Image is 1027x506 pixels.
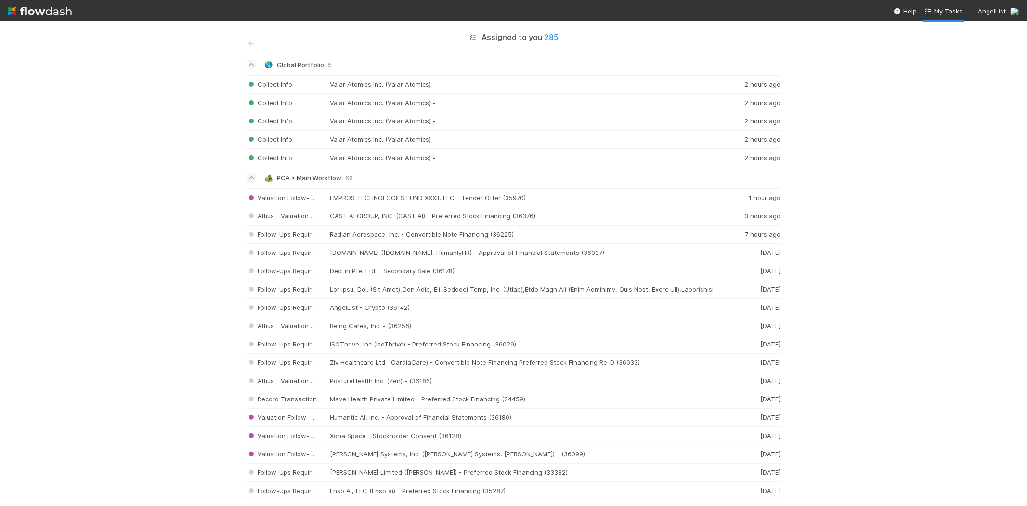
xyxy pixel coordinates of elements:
[723,194,781,202] div: 1 hour ago
[330,377,723,385] div: PostureHealth Inc. (Zen) - (36186)
[723,487,781,495] div: [DATE]
[247,285,320,293] span: Follow-Ups Required
[723,450,781,458] div: [DATE]
[247,487,320,494] span: Follow-Ups Required
[330,135,723,144] div: Valar Atomics Inc. (Valar Atomics) -
[247,194,350,201] span: Valuation Follow-Ups Required
[924,6,962,16] a: My Tasks
[330,468,723,477] div: [PERSON_NAME] Limited ([PERSON_NAME]) - Preferred Stock Financing (33382)
[723,468,781,477] div: [DATE]
[247,468,320,476] span: Follow-Ups Required
[723,359,781,367] div: [DATE]
[723,322,781,330] div: [DATE]
[264,61,273,68] span: 🌎
[330,322,723,330] div: Being Cares, Inc. - (36256)
[723,135,781,144] div: 2 hours ago
[247,99,293,107] span: Collect Info
[8,3,72,19] img: logo-inverted-e16ddd16eac7371096b0.svg
[247,212,333,220] span: Altius - Valuation Update
[247,154,293,161] span: Collect Info
[247,267,320,275] span: Follow-Ups Required
[723,432,781,440] div: [DATE]
[247,80,293,88] span: Collect Info
[330,450,723,458] div: [PERSON_NAME] Systems, Inc. ([PERSON_NAME] Systems, [PERSON_NAME]) - (36099)
[723,249,781,257] div: [DATE]
[723,230,781,239] div: 7 hours ago
[894,6,917,16] div: Help
[924,7,962,15] span: My Tasks
[723,117,781,125] div: 2 hours ago
[247,413,350,421] span: Valuation Follow-Ups Required
[247,322,333,330] span: Altius - Valuation Update
[247,359,320,366] span: Follow-Ups Required
[247,395,317,403] span: Record Transaction
[330,99,723,107] div: Valar Atomics Inc. (Valar Atomics) -
[328,61,332,68] span: 5
[723,99,781,107] div: 2 hours ago
[330,340,723,348] div: ISOThrive, Inc (IsoThrive) - Preferred Stock Financing (36029)
[247,450,350,458] span: Valuation Follow-Ups Required
[723,395,781,403] div: [DATE]
[723,413,781,422] div: [DATE]
[330,230,723,239] div: Radian Aerospace, Inc. - Convertible Note Financing (36225)
[330,117,723,125] div: Valar Atomics Inc. (Valar Atomics) -
[330,154,723,162] div: Valar Atomics Inc. (Valar Atomics) -
[277,174,342,182] span: PCA > Main Workflow
[723,340,781,348] div: [DATE]
[330,432,723,440] div: Xona Space - Stockholder Consent (36128)
[346,174,353,182] span: 66
[247,135,293,143] span: Collect Info
[330,212,723,220] div: CAST AI GROUP, INC. (CAST AI) - Preferred Stock Financing (36376)
[723,80,781,89] div: 2 hours ago
[330,249,723,257] div: [DOMAIN_NAME] ([DOMAIN_NAME], HumanlyHR) - Approval of Financial Statements (36037)
[247,230,320,238] span: Follow-Ups Required
[723,304,781,312] div: [DATE]
[277,61,325,68] span: Global Portfolio
[247,340,320,348] span: Follow-Ups Required
[330,487,723,495] div: Enso AI, LLC (Enso ai) - Preferred Stock Financing (35287)
[1010,7,1019,16] img: avatar_5106bb14-94e9-4897-80de-6ae81081f36d.png
[264,174,273,182] span: 🏕️
[247,249,320,256] span: Follow-Ups Required
[330,395,723,403] div: Mave Health Private Limited - Preferred Stock Financing (34459)
[330,285,723,293] div: Lor Ipsu, Dol. (Sit Amet),Con Adip, Eli.,Seddoei Temp, Inc. (Utlab),Etdo Magn Ali (Enim Adminimv,...
[723,267,781,275] div: [DATE]
[723,154,781,162] div: 2 hours ago
[330,304,723,312] div: AngelList - Crypto (36142)
[330,413,723,422] div: Humantic AI, Inc. - Approval of Financial Statements (36180)
[330,359,723,367] div: Ziv Healthcare Ltd. (CardiaCare) - Convertible Note Financing Preferred Stock Financing Re-D (36033)
[723,377,781,385] div: [DATE]
[482,33,559,42] h5: Assigned to you
[978,7,1006,15] span: AngelList
[247,377,333,385] span: Altius - Valuation Update
[545,32,559,42] span: 285
[330,80,723,89] div: Valar Atomics Inc. (Valar Atomics) -
[723,285,781,293] div: [DATE]
[330,194,723,202] div: EMPROS TECHNOLOGIES FUND XXXII, LLC - Tender Offer (35970)
[247,432,350,439] span: Valuation Follow-Ups Required
[247,117,293,125] span: Collect Info
[330,267,723,275] div: DecFin Pte. Ltd. - Secondary Sale (36178)
[247,304,320,311] span: Follow-Ups Required
[723,212,781,220] div: 3 hours ago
